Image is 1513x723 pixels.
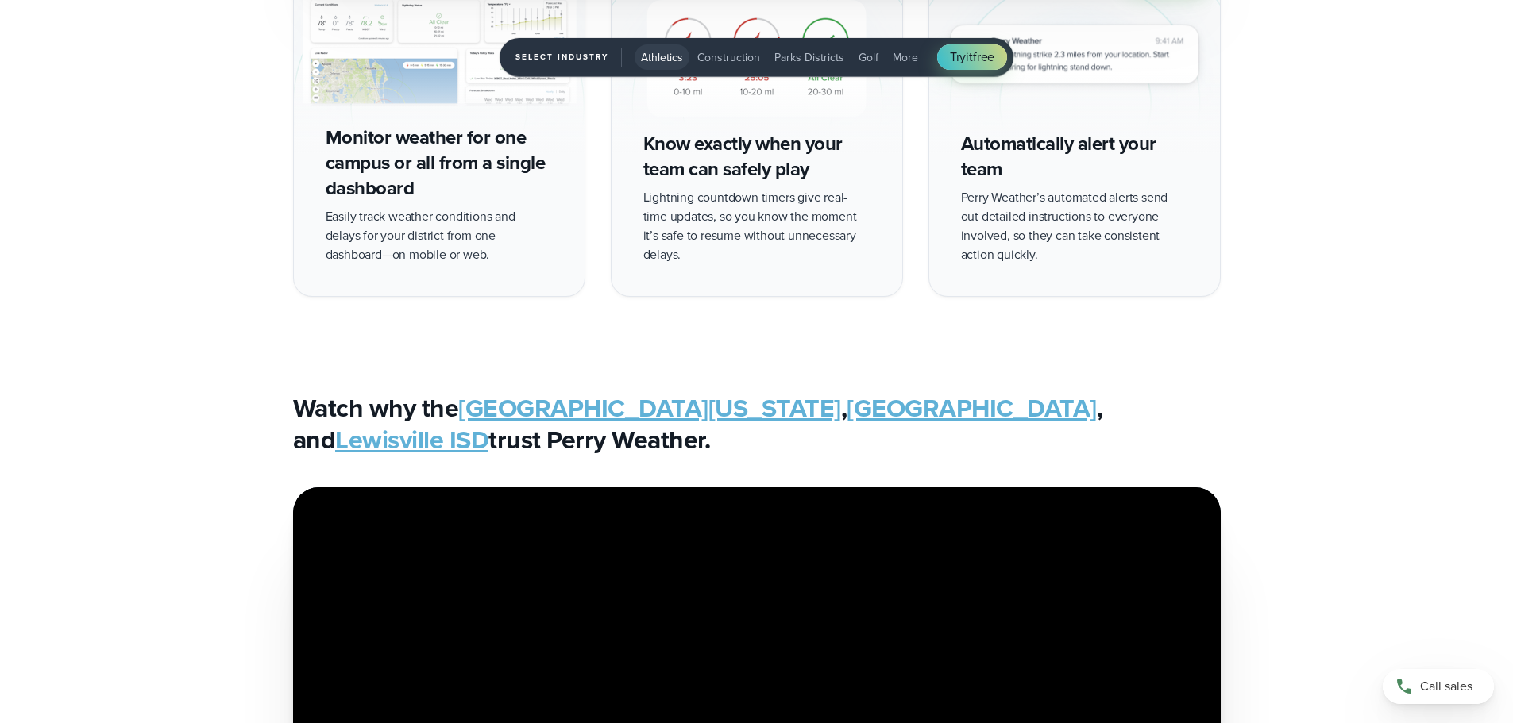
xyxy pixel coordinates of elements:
a: [GEOGRAPHIC_DATA][US_STATE] [458,389,841,427]
span: Athletics [641,49,683,66]
a: Tryitfree [937,44,1007,70]
a: Call sales [1383,669,1494,704]
span: Select Industry [515,48,622,67]
a: [GEOGRAPHIC_DATA] [847,389,1097,427]
iframe: profile [6,23,248,145]
span: Try free [950,48,994,67]
button: Parks Districts [768,44,851,70]
button: Athletics [635,44,689,70]
h3: Watch why the , , and trust Perry Weather. [293,392,1221,456]
span: Construction [697,49,760,66]
button: More [886,44,924,70]
span: Call sales [1420,677,1472,696]
a: Lewisville ISD [335,421,488,459]
span: it [966,48,973,66]
button: Construction [691,44,766,70]
span: Golf [859,49,878,66]
button: Golf [852,44,885,70]
span: More [893,49,918,66]
span: Parks Districts [774,49,844,66]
